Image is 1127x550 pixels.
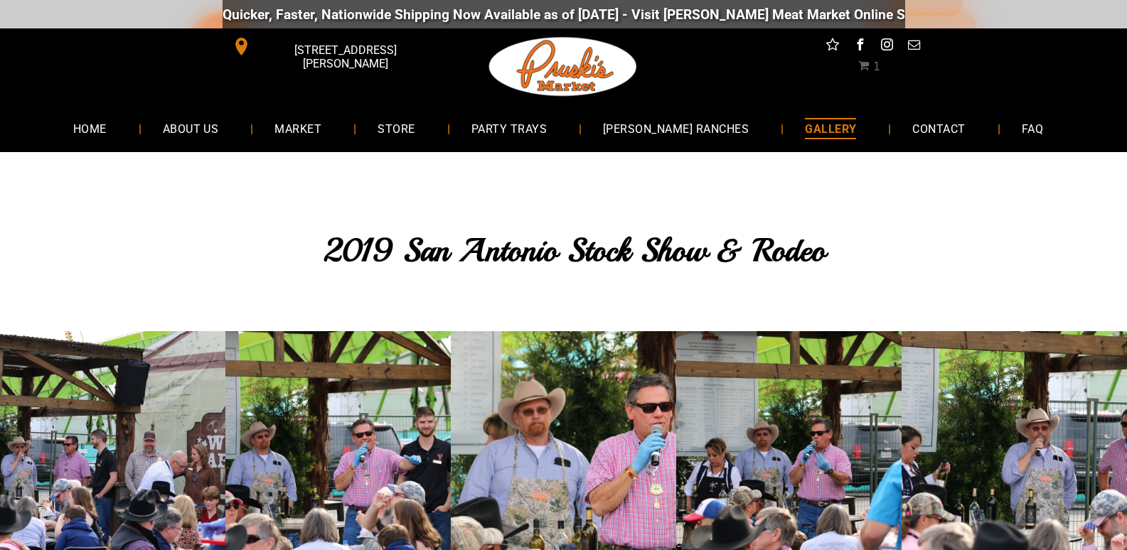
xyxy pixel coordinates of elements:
a: facebook [850,36,869,58]
a: [PERSON_NAME] RANCHES [582,109,770,147]
a: ABOUT US [141,109,240,147]
img: Pruski-s+Market+HQ+Logo2-1920w.png [486,28,640,105]
span: [STREET_ADDRESS][PERSON_NAME] [253,36,437,77]
a: HOME [52,109,128,147]
a: FAQ [1000,109,1064,147]
a: instagram [877,36,896,58]
span: 1 [873,60,880,73]
a: email [904,36,923,58]
a: MARKET [253,109,343,147]
a: [STREET_ADDRESS][PERSON_NAME] [223,36,440,58]
span: 2019 San Antonio Stock Show & Rodeo [324,230,826,271]
a: STORE [356,109,436,147]
a: PARTY TRAYS [450,109,568,147]
a: CONTACT [891,109,986,147]
a: GALLERY [784,109,877,147]
a: Social network [823,36,842,58]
